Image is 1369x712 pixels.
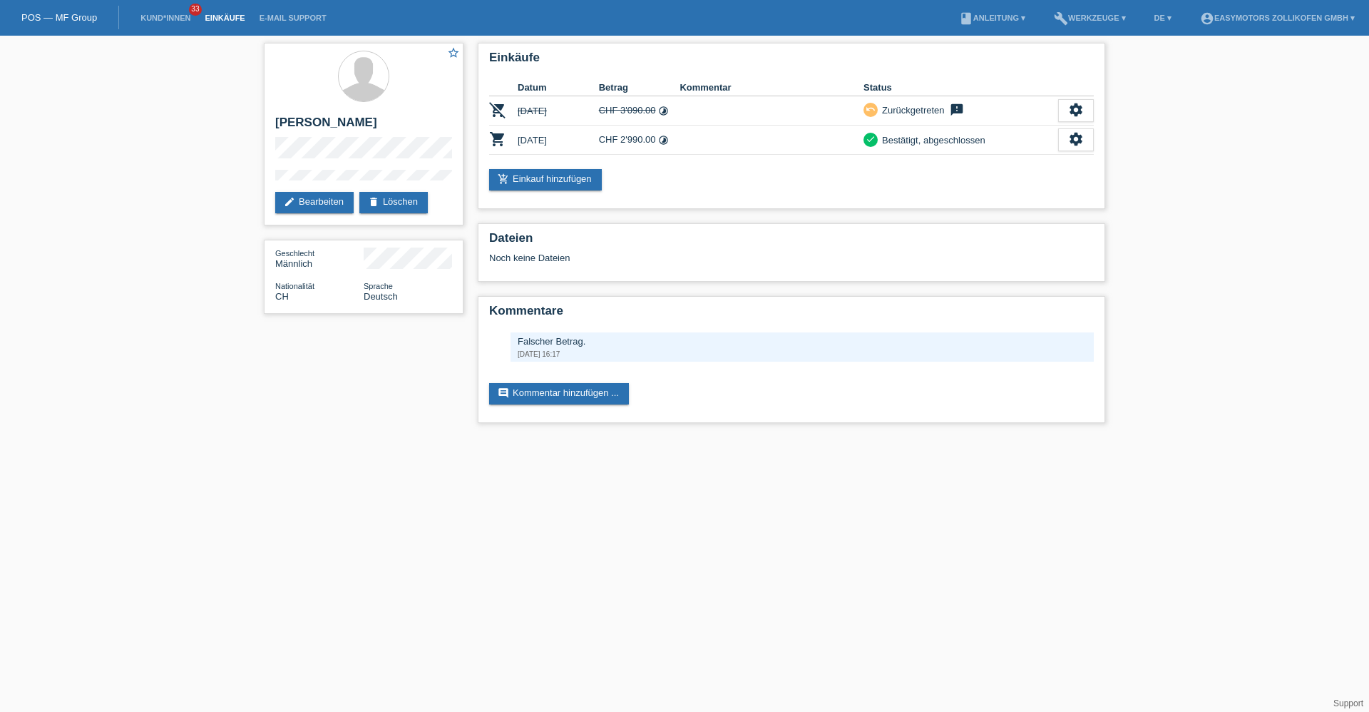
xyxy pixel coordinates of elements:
[489,101,506,118] i: POSP00026048
[489,169,602,190] a: add_shopping_cartEinkauf hinzufügen
[364,282,393,290] span: Sprache
[489,253,925,263] div: Noch keine Dateien
[489,231,1094,253] h2: Dateien
[275,116,452,137] h2: [PERSON_NAME]
[878,133,985,148] div: Bestätigt, abgeschlossen
[489,131,506,148] i: POSP00026082
[1200,11,1214,26] i: account_circle
[489,51,1094,72] h2: Einkäufe
[498,387,509,399] i: comment
[275,192,354,213] a: editBearbeiten
[658,135,669,146] i: 36 Raten
[368,196,379,208] i: delete
[1068,102,1084,118] i: settings
[863,79,1058,96] th: Status
[599,126,680,155] td: CHF 2'990.00
[518,350,1087,358] div: [DATE] 16:17
[447,46,460,59] i: star_border
[518,336,1087,347] div: Falscher Betrag.
[489,383,629,405] a: commentKommentar hinzufügen ...
[275,282,314,290] span: Nationalität
[1054,11,1068,26] i: build
[518,79,599,96] th: Datum
[198,14,252,22] a: Einkäufe
[518,126,599,155] td: [DATE]
[952,14,1032,22] a: bookAnleitung ▾
[1147,14,1179,22] a: DE ▾
[359,192,428,213] a: deleteLöschen
[252,14,334,22] a: E-Mail Support
[489,304,1094,325] h2: Kommentare
[866,104,876,114] i: undo
[959,11,973,26] i: book
[1047,14,1133,22] a: buildWerkzeuge ▾
[498,173,509,185] i: add_shopping_cart
[948,103,965,117] i: feedback
[1333,698,1363,708] a: Support
[189,4,202,16] span: 33
[275,291,289,302] span: Schweiz
[21,12,97,23] a: POS — MF Group
[658,106,669,116] i: 36 Raten
[878,103,944,118] div: Zurückgetreten
[599,79,680,96] th: Betrag
[1068,131,1084,147] i: settings
[133,14,198,22] a: Kund*innen
[518,96,599,126] td: [DATE]
[1193,14,1362,22] a: account_circleEasymotors Zollikofen GmbH ▾
[447,46,460,61] a: star_border
[275,249,314,258] span: Geschlecht
[364,291,398,302] span: Deutsch
[284,196,295,208] i: edit
[866,134,876,144] i: check
[599,96,680,126] td: CHF 3'090.00
[680,79,863,96] th: Kommentar
[275,248,364,269] div: Männlich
